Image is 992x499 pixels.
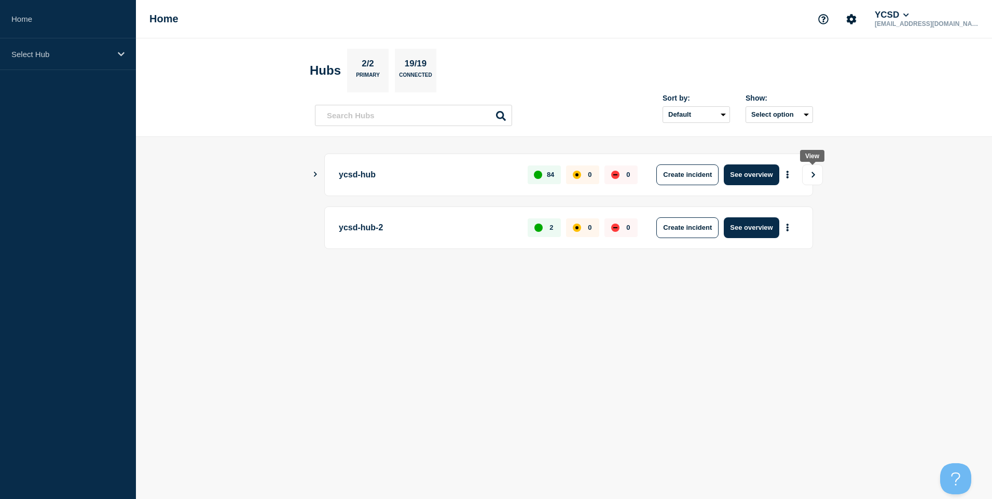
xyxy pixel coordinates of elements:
p: 0 [588,224,591,231]
div: Show: [746,94,813,102]
p: 84 [547,171,554,178]
p: 0 [626,224,630,231]
button: Support [812,8,834,30]
div: up [534,224,543,232]
button: See overview [724,217,779,238]
p: 0 [626,171,630,178]
p: 19/19 [401,59,431,72]
button: Select option [746,106,813,123]
div: Sort by: [663,94,730,102]
iframe: Help Scout Beacon - Open [940,463,971,494]
p: [EMAIL_ADDRESS][DOMAIN_NAME] [873,20,981,27]
button: Account settings [841,8,862,30]
div: affected [573,171,581,179]
div: down [611,224,619,232]
p: 2/2 [358,59,378,72]
div: up [534,171,542,179]
button: View [802,164,823,185]
button: Create incident [656,164,719,185]
p: Select Hub [11,50,111,59]
p: 0 [588,171,591,178]
div: affected [573,224,581,232]
h2: Hubs [310,63,341,78]
input: Search Hubs [315,105,512,126]
button: Create incident [656,217,719,238]
h1: Home [149,13,178,25]
p: 2 [549,224,553,231]
button: Show Connected Hubs [313,171,318,178]
p: Primary [356,72,380,83]
select: Sort by [663,106,730,123]
p: ycsd-hub [339,164,516,185]
div: View [805,153,819,160]
button: More actions [781,218,794,237]
button: See overview [724,164,779,185]
p: ycsd-hub-2 [339,217,516,238]
button: More actions [781,165,794,184]
p: Connected [399,72,432,83]
button: YCSD [873,10,911,20]
div: down [611,171,619,179]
